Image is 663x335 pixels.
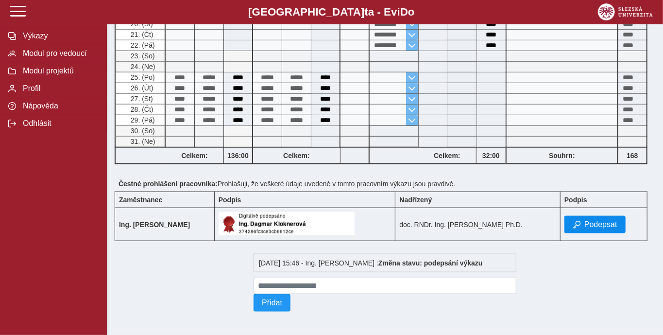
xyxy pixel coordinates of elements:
span: Odhlásit [20,119,99,128]
span: Modul pro vedoucí [20,49,99,58]
b: [GEOGRAPHIC_DATA] a - Evi [29,6,634,18]
span: 27. (St) [129,95,153,103]
span: D [400,6,408,18]
span: 31. (Ne) [129,138,155,145]
span: 21. (Čt) [129,31,153,38]
b: Souhrn: [549,152,575,159]
b: Čestné prohlášení pracovníka: [119,180,218,188]
span: Modul projektů [20,67,99,75]
img: logo_web_su.png [598,3,653,20]
span: 28. (Čt) [129,106,153,113]
span: t [364,6,368,18]
td: doc. RNDr. Ing. [PERSON_NAME] Ph.D. [395,208,561,241]
b: Nadřízený [399,196,432,204]
span: 22. (Pá) [129,41,155,49]
span: 30. (So) [129,127,155,135]
b: 168 [618,152,646,159]
span: Profil [20,84,99,93]
img: Digitálně podepsáno uživatelem [219,212,355,235]
span: Výkazy [20,32,99,40]
span: Podepsat [584,220,617,229]
div: [DATE] 15:46 - Ing. [PERSON_NAME] : [254,254,516,272]
b: Celkem: [418,152,476,159]
b: Zaměstnanec [119,196,162,204]
span: 29. (Pá) [129,116,155,124]
span: 23. (So) [129,52,155,60]
b: 136:00 [224,152,252,159]
span: 20. (St) [129,20,153,28]
b: Ing. [PERSON_NAME] [119,221,190,229]
button: Přidat [254,294,290,312]
span: Nápověda [20,102,99,110]
b: Změna stavu: podepsání výkazu [378,259,483,267]
span: Přidat [262,299,282,307]
b: Celkem: [253,152,340,159]
span: o [408,6,415,18]
b: Podpis [564,196,587,204]
div: Prohlašuji, že veškeré údaje uvedené v tomto pracovním výkazu jsou pravdivé. [115,176,655,192]
button: Podepsat [564,216,626,233]
b: Celkem: [166,152,223,159]
b: Podpis [219,196,241,204]
span: 26. (Út) [129,84,153,92]
span: 25. (Po) [129,73,155,81]
span: 24. (Ne) [129,63,155,71]
b: 32:00 [476,152,506,159]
